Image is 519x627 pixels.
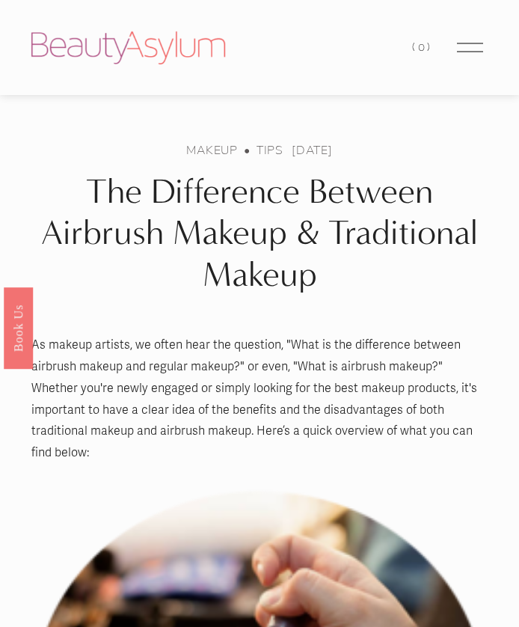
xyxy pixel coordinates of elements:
[412,37,433,58] a: 0 items in cart
[31,334,488,464] p: As makeup artists, we often hear the question, "What is the difference between airbrush makeup an...
[418,40,428,54] span: 0
[31,171,488,296] h1: The Difference Between Airbrush Makeup & Traditional Makeup
[257,141,283,158] a: Tips
[186,141,238,158] a: makeup
[292,141,333,158] span: [DATE]
[4,287,33,369] a: Book Us
[412,40,418,54] span: (
[31,31,226,64] img: Beauty Asylum | Bridal Hair &amp; Makeup Charlotte &amp; Atlanta
[427,40,433,54] span: )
